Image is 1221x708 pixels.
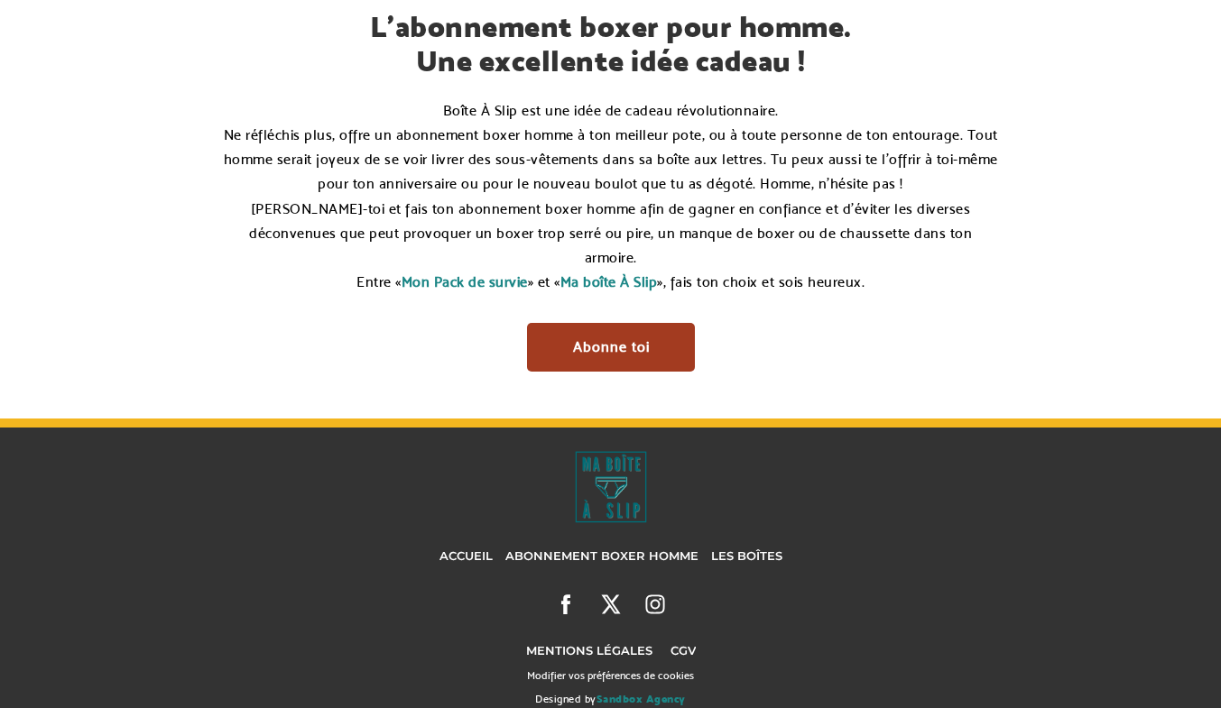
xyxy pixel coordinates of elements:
a: Modifier vos préférences de cookies [527,668,694,682]
span: Mon Pack de survie [402,273,528,290]
img: Ma Boîte à Slip | Abonnement Boxer Homme [575,451,647,523]
p: Boîte À Slip est une idée de cadeau révolutionnaire. [223,98,999,123]
p: Ne réfléchis plus, offre un abonnement boxer homme à ton meilleur pote, ou à toute personne de to... [223,123,999,197]
div: module container [69,323,1152,372]
div: module container [69,591,1152,637]
p: Entre « » et « », fais ton choix et sois heureux. [223,270,999,294]
div: module container [69,542,1152,591]
span: Designed by [535,692,686,705]
div: module container [69,451,1152,542]
p: [PERSON_NAME]-toi et fais ton abonnement boxer homme afin de gagner en confiance et d'éviter les ... [223,197,999,271]
span: L'abonnement boxer pour homme. Une excellente idée cadeau ! [370,8,852,79]
a: CGV [671,643,696,657]
a: twitter [597,591,624,618]
a: Mentions légales [526,643,652,657]
div: module container [69,637,1152,664]
a: Les Boîtes [711,548,782,563]
a: Accueil [439,548,493,563]
div: module container [69,10,1152,98]
div: module container [69,664,1152,690]
a: facebook [552,591,579,618]
div: column [69,10,1152,294]
a: Abonne toi [527,323,695,372]
a: instagram [642,591,669,618]
div: column [69,323,1152,372]
div: module container [69,98,1152,295]
a: Abonnement Boxer Homme [505,548,698,563]
a: Sandbox Agency [597,692,686,706]
span: Ma boîte À Slip [560,273,658,290]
